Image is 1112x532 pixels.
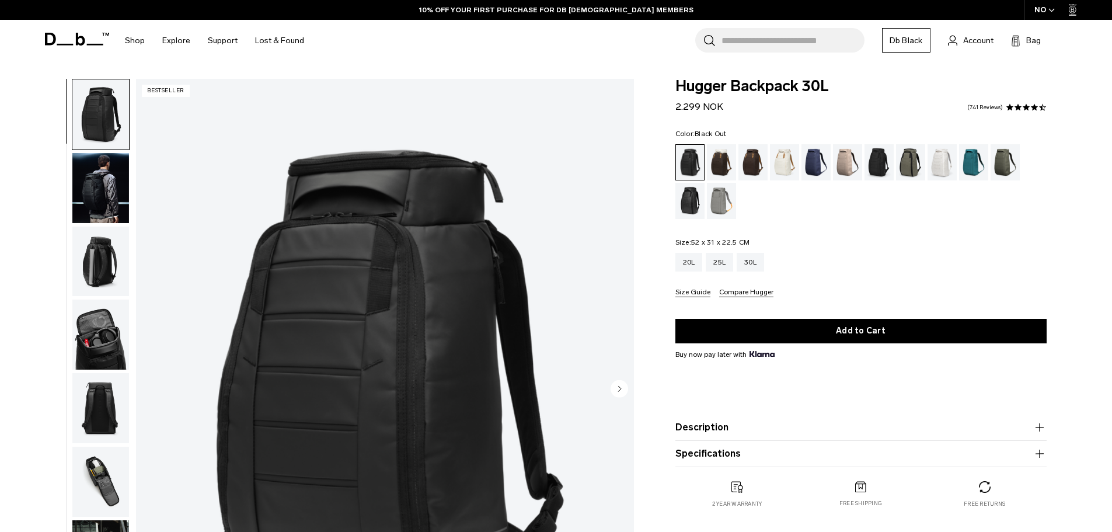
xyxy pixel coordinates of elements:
button: Compare Hugger [719,288,773,297]
button: Description [675,420,1047,434]
span: Bag [1026,34,1041,47]
a: Lost & Found [255,20,304,61]
button: Hugger Backpack 30L Black Out [72,446,130,517]
nav: Main Navigation [116,20,313,61]
a: Moss Green [991,144,1020,180]
legend: Color: [675,130,727,137]
a: Blue Hour [801,144,831,180]
img: Hugger Backpack 30L Black Out [72,227,129,297]
button: Specifications [675,447,1047,461]
a: Explore [162,20,190,61]
a: Cappuccino [707,144,736,180]
button: Next slide [611,380,628,399]
a: Midnight Teal [959,144,988,180]
a: 20L [675,253,703,272]
span: Hugger Backpack 30L [675,79,1047,94]
button: Add to Cart [675,319,1047,343]
a: Black Out [675,144,705,180]
p: Free returns [964,500,1005,508]
a: 741 reviews [967,105,1003,110]
a: Account [948,33,994,47]
a: Db Black [882,28,930,53]
a: 25L [706,253,733,272]
img: Hugger Backpack 30L Black Out [72,300,129,370]
span: Black Out [695,130,726,138]
a: Espresso [738,144,768,180]
button: Hugger Backpack 30L Black Out [72,226,130,297]
a: Oatmilk [770,144,799,180]
span: Buy now pay later with [675,349,775,360]
span: 52 x 31 x 22.5 CM [691,238,750,246]
span: Account [963,34,994,47]
button: Bag [1011,33,1041,47]
span: 2.299 NOK [675,101,723,112]
p: Bestseller [142,85,190,97]
img: Hugger Backpack 30L Black Out [72,153,129,223]
img: Hugger Backpack 30L Black Out [72,79,129,149]
button: Hugger Backpack 30L Black Out [72,299,130,370]
a: Support [208,20,238,61]
a: 30L [737,253,764,272]
p: 2 year warranty [712,500,762,508]
button: Hugger Backpack 30L Black Out [72,373,130,444]
a: 10% OFF YOUR FIRST PURCHASE FOR DB [DEMOGRAPHIC_DATA] MEMBERS [419,5,693,15]
p: Free shipping [839,499,882,507]
a: Forest Green [896,144,925,180]
a: Sand Grey [707,183,736,219]
a: Shop [125,20,145,61]
a: Charcoal Grey [864,144,894,180]
button: Hugger Backpack 30L Black Out [72,79,130,150]
button: Size Guide [675,288,710,297]
legend: Size: [675,239,750,246]
button: Hugger Backpack 30L Black Out [72,152,130,224]
img: Hugger Backpack 30L Black Out [72,373,129,443]
a: Reflective Black [675,183,705,219]
img: {"height" => 20, "alt" => "Klarna"} [750,351,775,357]
a: Clean Slate [928,144,957,180]
img: Hugger Backpack 30L Black Out [72,447,129,517]
a: Fogbow Beige [833,144,862,180]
